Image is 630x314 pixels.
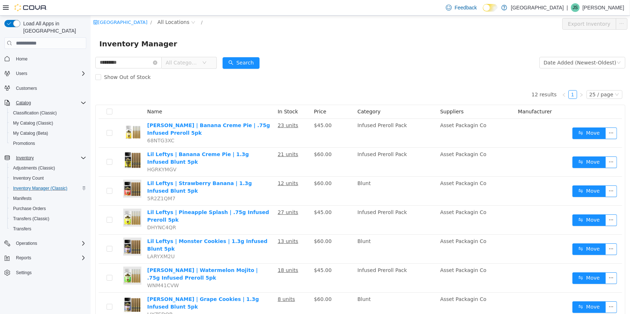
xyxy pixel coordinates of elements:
[13,206,46,212] span: Purchase Orders
[573,3,578,12] span: JS
[264,219,347,248] td: Blunt
[10,129,51,138] a: My Catalog (Beta)
[10,109,60,117] a: Classification (Classic)
[583,3,624,12] p: [PERSON_NAME]
[10,139,86,148] span: Promotions
[471,77,476,81] i: icon: left
[187,194,208,200] u: 27 units
[33,251,51,269] img: Lil Leftys | Watermelon Mojito | .75g Infused Preroll 5pk hero shot
[10,214,52,223] a: Transfers (Classic)
[75,43,108,51] span: All Categories
[13,175,44,181] span: Inventory Count
[482,257,515,268] button: icon: swapMove
[13,226,31,232] span: Transfers
[10,184,70,193] a: Inventory Manager (Classic)
[187,107,208,113] u: 23 units
[7,224,89,234] button: Transfers
[187,281,204,286] u: 8 units
[264,248,347,277] td: Infused Preroll Pack
[515,228,526,239] button: icon: ellipsis
[478,75,486,83] a: 1
[1,68,89,79] button: Users
[10,225,34,233] a: Transfers
[349,107,396,113] span: Asset Packagin Co
[10,204,86,213] span: Purchase Orders
[13,120,53,126] span: My Catalog (Classic)
[57,194,178,207] a: Lil Leftys | Pineapple Splash | .75g Infused Preroll 5pk
[482,170,515,181] button: icon: swapMove
[57,107,179,120] a: [PERSON_NAME] | Banana Creme Pie | .75g Infused Preroll 5pk
[57,151,86,157] span: HGRKYMGV
[10,174,86,183] span: Inventory Count
[13,84,40,93] a: Customers
[223,136,241,142] span: $60.00
[443,0,480,15] a: Feedback
[10,139,38,148] a: Promotions
[57,223,177,236] a: Lil Leftys | Monster Cookies | 1.3g Infused Blunt 5pk
[515,112,526,123] button: icon: ellipsis
[13,239,86,248] span: Operations
[1,153,89,163] button: Inventory
[427,93,461,99] span: Manufacturer
[223,223,241,229] span: $60.00
[13,268,34,277] a: Settings
[469,75,478,83] li: Previous Page
[223,107,241,113] span: $45.00
[515,257,526,268] button: icon: ellipsis
[511,3,564,12] p: [GEOGRAPHIC_DATA]
[14,4,47,11] img: Cova
[10,119,56,127] a: My Catalog (Classic)
[13,55,30,63] a: Home
[7,138,89,148] button: Promotions
[515,170,526,181] button: icon: ellipsis
[13,268,86,277] span: Settings
[10,164,58,172] a: Adjustments (Classic)
[223,93,236,99] span: Price
[10,174,47,183] a: Inventory Count
[10,194,86,203] span: Manifests
[349,223,396,229] span: Asset Packagin Co
[223,194,241,200] span: $45.00
[1,98,89,108] button: Catalog
[187,93,207,99] span: In Stock
[489,77,493,81] i: icon: right
[13,130,48,136] span: My Catalog (Beta)
[13,185,67,191] span: Inventory Manager (Classic)
[482,228,515,239] button: icon: swapMove
[16,85,37,91] span: Customers
[57,180,85,186] span: 5R2Z1QM7
[1,53,89,64] button: Home
[483,4,498,12] input: Dark Mode
[10,194,34,203] a: Manifests
[482,286,515,297] button: icon: swapMove
[486,75,495,83] li: Next Page
[349,165,396,171] span: Asset Packagin Co
[13,165,55,171] span: Adjustments (Classic)
[33,164,51,182] img: Lil Leftys | Strawberry Banana | 1.3g Infused Blunt 5pk hero shot
[3,4,7,9] i: icon: shop
[10,109,86,117] span: Classification (Classic)
[57,93,71,99] span: Name
[264,132,347,161] td: Infused Preroll Pack
[13,154,37,162] button: Inventory
[13,84,86,93] span: Customers
[20,20,86,34] span: Load All Apps in [GEOGRAPHIC_DATA]
[60,4,61,9] span: /
[7,173,89,183] button: Inventory Count
[16,255,31,261] span: Reports
[16,270,32,276] span: Settings
[13,154,86,162] span: Inventory
[571,3,580,12] div: John Sully
[9,22,91,34] span: Inventory Manager
[349,194,396,200] span: Asset Packagin Co
[112,45,116,50] i: icon: down
[13,99,86,107] span: Catalog
[111,4,112,9] span: /
[1,267,89,278] button: Settings
[187,165,208,171] u: 12 units
[16,56,28,62] span: Home
[349,136,396,142] span: Asset Packagin Co
[16,155,34,161] span: Inventory
[132,42,169,53] button: icon: searchSearch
